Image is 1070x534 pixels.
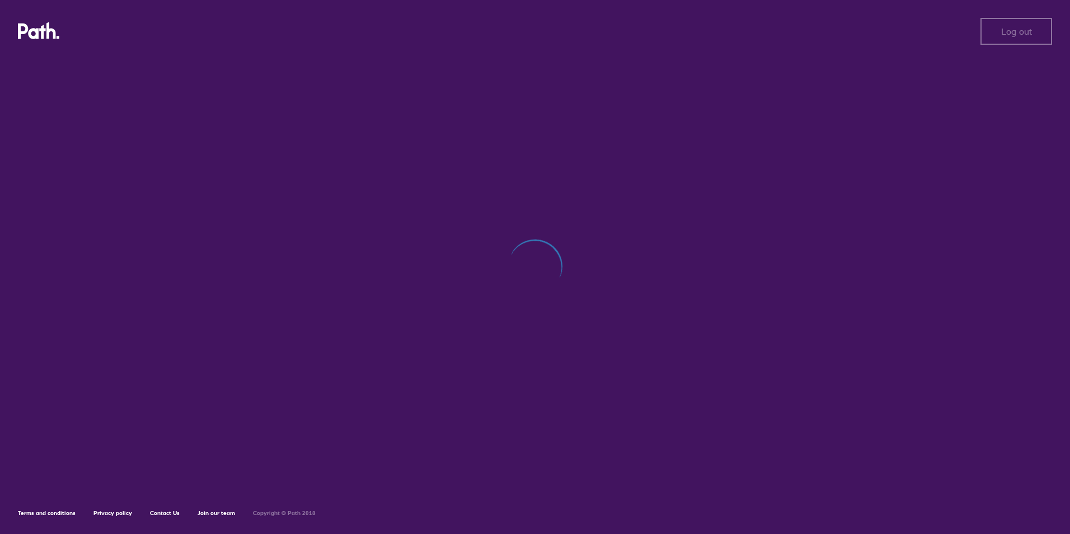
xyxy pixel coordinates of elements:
[253,510,316,517] h6: Copyright © Path 2018
[18,509,76,517] a: Terms and conditions
[93,509,132,517] a: Privacy policy
[980,18,1052,45] button: Log out
[150,509,180,517] a: Contact Us
[1001,26,1032,36] span: Log out
[198,509,235,517] a: Join our team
